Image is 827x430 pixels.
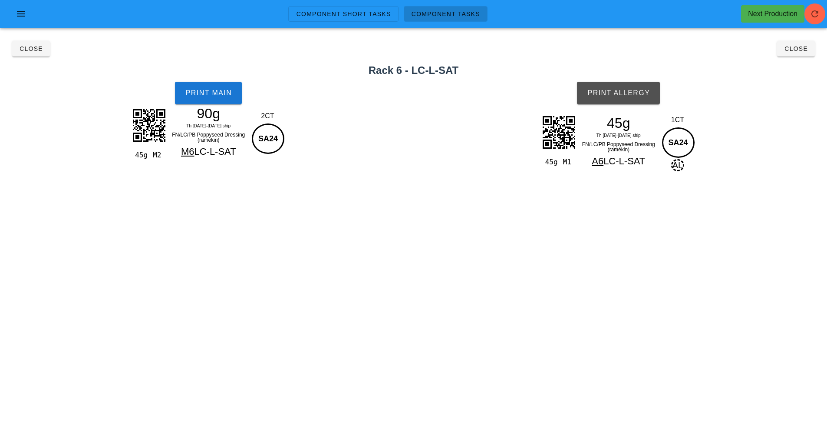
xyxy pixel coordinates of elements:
span: Print Allergy [587,89,650,97]
span: Component Short Tasks [296,10,391,17]
span: Print Main [185,89,232,97]
div: FN/LC/PB Poppyseed Dressing (ramekin) [171,130,246,144]
div: 45g [132,150,149,161]
div: M2 [149,150,167,161]
button: Close [12,41,50,57]
span: A6 [592,156,603,167]
h2: Rack 6 - LC-L-SAT [5,63,822,78]
span: Th [DATE]-[DATE] ship [596,133,641,138]
div: 2CT [250,111,286,121]
button: Print Main [175,82,242,104]
div: FN/LC/PB Poppyseed Dressing (ramekin) [581,140,656,154]
span: Close [784,45,808,52]
span: Close [19,45,43,52]
div: 45g [581,117,656,130]
div: M1 [560,157,577,168]
div: 1CT [660,115,696,125]
img: qGDYQsUP0SDbkvcg56u9ZDxMfxDAmQn7EESFGCSCNXbUZmCFkUKS8k00htVsch61dtiNIjYy7dZaGBwRs01ZFqHyCHPrIXYhM... [127,103,171,147]
div: SA24 [662,127,695,158]
div: Next Production [748,9,797,19]
div: SA24 [252,123,284,154]
span: M6 [181,146,194,157]
button: Print Allergy [577,82,660,104]
div: 90g [171,107,246,120]
span: Component Tasks [411,10,480,17]
a: Component Tasks [404,6,488,22]
button: Close [777,41,815,57]
span: Th [DATE]-[DATE] ship [186,123,231,128]
img: JhxRFacvu70PUZkk8uDqFq+CRKlfXDCHg3x5UUK0KBvlY669UiAqMOh2p91cnv0K06op+6dgbQn4joKolhBTffnfU5QwQNiGq... [537,110,580,154]
div: 45g [541,157,559,168]
span: LC-L-SAT [194,146,236,157]
span: LC-L-SAT [603,156,645,167]
span: AL [671,159,684,171]
a: Component Short Tasks [288,6,398,22]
